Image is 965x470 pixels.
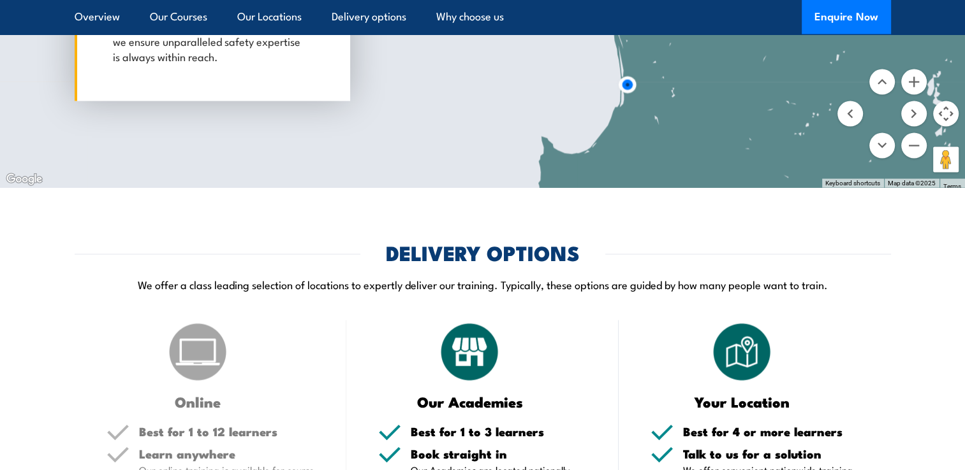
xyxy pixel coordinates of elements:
button: Move down [869,133,895,159]
button: Move right [901,101,927,127]
button: Zoom in [901,69,927,95]
button: Drag Pegman onto the map to open Street View [933,147,959,173]
button: Move left [837,101,863,127]
a: Terms [943,183,961,190]
h5: Talk to us for a solution [683,448,859,460]
h3: Our Academies [378,394,561,409]
h3: Your Location [651,394,834,409]
h5: Best for 4 or more learners [683,425,859,438]
h3: Online [107,394,290,409]
img: Google [3,171,45,188]
h5: Learn anywhere [139,448,315,460]
h5: Best for 1 to 12 learners [139,425,315,438]
p: We offer a class leading selection of locations to expertly deliver our training. Typically, thes... [75,277,891,292]
h5: Book straight in [411,448,587,460]
a: Open this area in Google Maps (opens a new window) [3,171,45,188]
span: Map data ©2025 [888,180,936,187]
button: Zoom out [901,133,927,159]
button: Move up [869,69,895,95]
h5: Best for 1 to 3 learners [411,425,587,438]
h2: DELIVERY OPTIONS [386,243,580,261]
button: Keyboard shortcuts [825,179,880,188]
button: Map camera controls [933,101,959,127]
